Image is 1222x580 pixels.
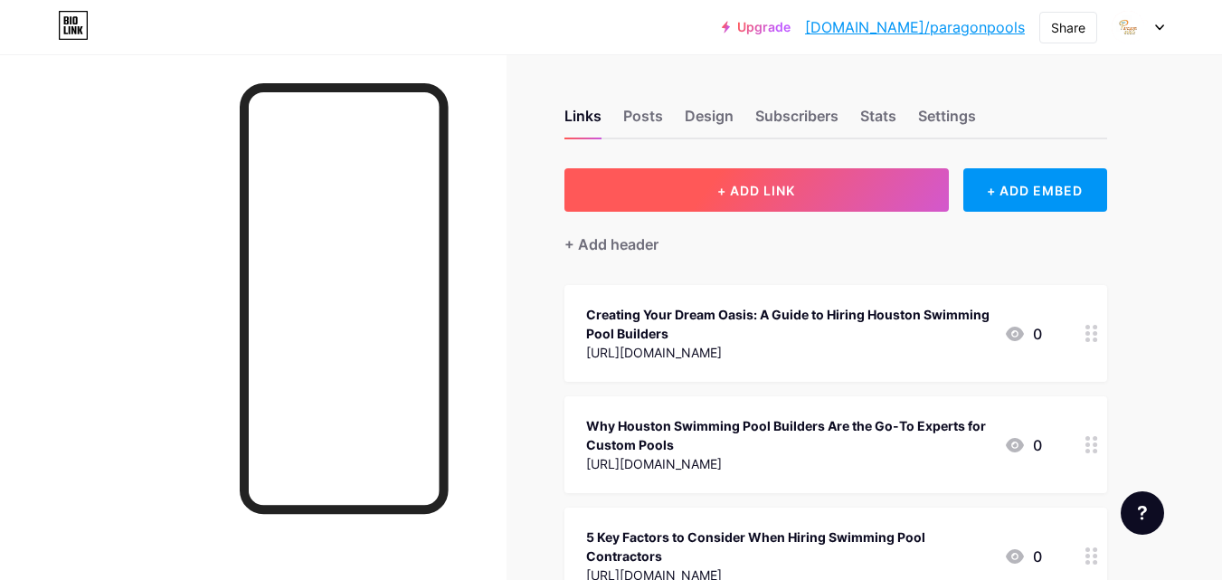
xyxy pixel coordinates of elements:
[564,233,658,255] div: + Add header
[1111,10,1145,44] img: paragonpools
[564,168,949,212] button: + ADD LINK
[1004,434,1042,456] div: 0
[963,168,1107,212] div: + ADD EMBED
[623,105,663,138] div: Posts
[1004,546,1042,567] div: 0
[586,416,990,454] div: Why Houston Swimming Pool Builders Are the Go-To Experts for Custom Pools
[564,105,602,138] div: Links
[586,528,990,566] div: 5 Key Factors to Consider When Hiring Swimming Pool Contractors
[717,183,795,198] span: + ADD LINK
[586,454,990,473] div: [URL][DOMAIN_NAME]
[918,105,976,138] div: Settings
[586,305,990,343] div: Creating Your Dream Oasis: A Guide to Hiring Houston Swimming Pool Builders
[722,20,791,34] a: Upgrade
[1004,323,1042,345] div: 0
[1051,18,1085,37] div: Share
[685,105,734,138] div: Design
[586,343,990,362] div: [URL][DOMAIN_NAME]
[805,16,1025,38] a: [DOMAIN_NAME]/paragonpools
[755,105,838,138] div: Subscribers
[860,105,896,138] div: Stats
